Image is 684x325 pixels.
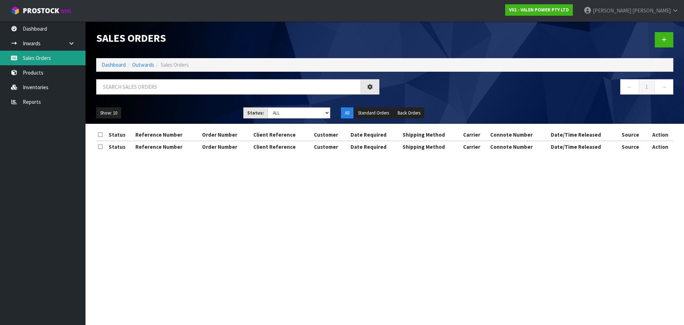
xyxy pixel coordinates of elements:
span: ProStock [23,6,59,15]
th: Customer [312,129,349,141]
th: Date Required [349,129,401,141]
th: Order Number [200,141,252,152]
th: Customer [312,141,349,152]
small: WMS [61,8,72,15]
input: Search sales orders [96,79,361,95]
button: Show: 10 [96,107,121,119]
th: Carrier [461,141,488,152]
th: Action [647,129,673,141]
th: Connote Number [488,129,549,141]
h1: Sales Orders [96,32,379,44]
th: Reference Number [134,129,200,141]
th: Carrier [461,129,488,141]
a: 1 [639,79,655,95]
th: Order Number [200,129,252,141]
strong: Status: [247,110,264,116]
th: Date/Time Released [549,141,620,152]
a: ← [620,79,639,95]
strong: V02 - VALEN POWER PTY LTD [509,7,569,13]
th: Source [620,141,648,152]
a: Outwards [132,61,154,68]
th: Shipping Method [401,129,461,141]
th: Reference Number [134,141,200,152]
nav: Page navigation [390,79,673,97]
th: Status [107,141,134,152]
th: Shipping Method [401,141,461,152]
th: Date/Time Released [549,129,620,141]
th: Action [647,141,673,152]
th: Status [107,129,134,141]
img: cube-alt.png [11,6,20,15]
button: All [341,107,353,119]
button: Standard Orders [354,107,393,119]
th: Source [620,129,648,141]
a: → [654,79,673,95]
th: Client Reference [252,129,312,141]
th: Connote Number [488,141,549,152]
span: [PERSON_NAME] [593,7,631,14]
span: [PERSON_NAME] [632,7,671,14]
a: Dashboard [102,61,126,68]
th: Client Reference [252,141,312,152]
th: Date Required [349,141,401,152]
button: Back Orders [394,107,424,119]
span: Sales Orders [161,61,189,68]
